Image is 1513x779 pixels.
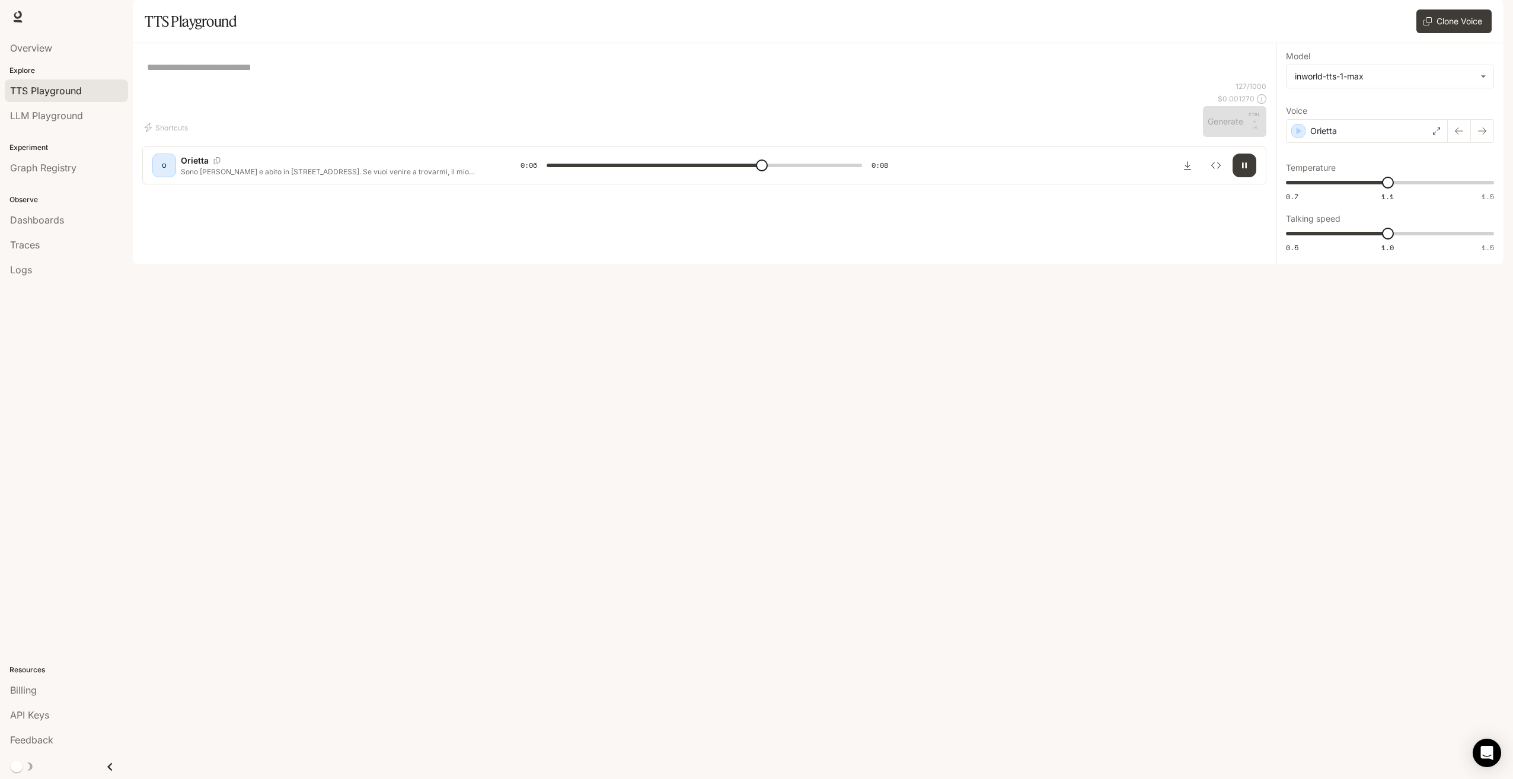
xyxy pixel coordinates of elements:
[521,159,537,171] span: 0:06
[181,167,492,177] p: Sono [PERSON_NAME] e abito in [STREET_ADDRESS]. Se vuoi venire a trovarmi, il mio indirizzo è que...
[1287,65,1493,88] div: inworld-tts-1-max
[209,157,225,164] button: Copy Voice ID
[1286,242,1298,253] span: 0.5
[155,156,174,175] div: O
[1236,81,1266,91] p: 127 / 1000
[1473,739,1501,767] div: Open Intercom Messenger
[145,9,237,33] h1: TTS Playground
[1286,107,1307,115] p: Voice
[1482,191,1494,202] span: 1.5
[181,155,209,167] p: Orietta
[1482,242,1494,253] span: 1.5
[1286,52,1310,60] p: Model
[1310,125,1337,137] p: Orietta
[872,159,888,171] span: 0:08
[1286,215,1340,223] p: Talking speed
[1286,164,1336,172] p: Temperature
[1218,94,1255,104] p: $ 0.001270
[1416,9,1492,33] button: Clone Voice
[142,118,193,137] button: Shortcuts
[1381,191,1394,202] span: 1.1
[1204,154,1228,177] button: Inspect
[1286,191,1298,202] span: 0.7
[1295,71,1474,82] div: inworld-tts-1-max
[1176,154,1199,177] button: Download audio
[1381,242,1394,253] span: 1.0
